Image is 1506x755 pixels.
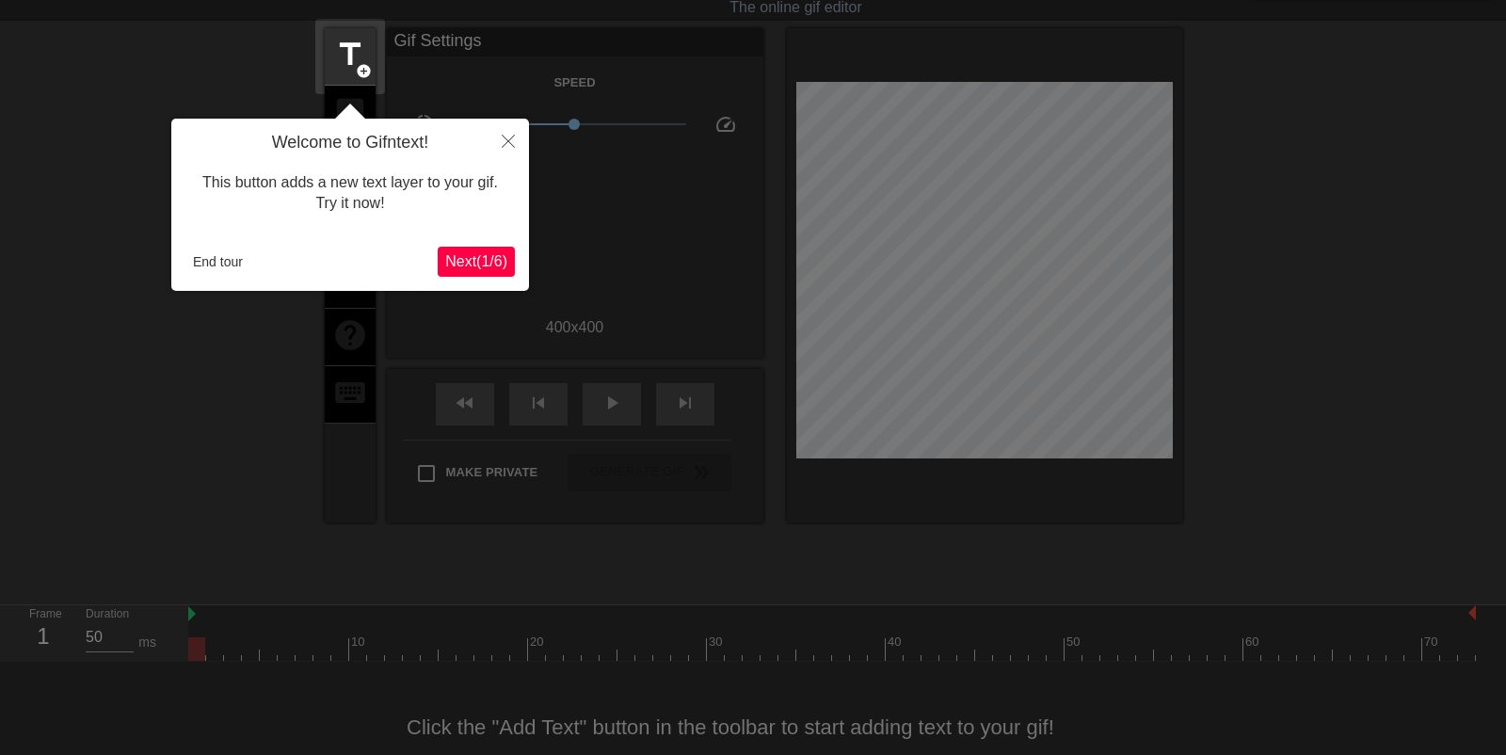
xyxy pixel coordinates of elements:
button: End tour [185,248,250,276]
button: Next [438,247,515,277]
h4: Welcome to Gifntext! [185,133,515,153]
span: Next ( 1 / 6 ) [445,253,507,269]
button: Close [488,119,529,162]
div: This button adds a new text layer to your gif. Try it now! [185,153,515,233]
